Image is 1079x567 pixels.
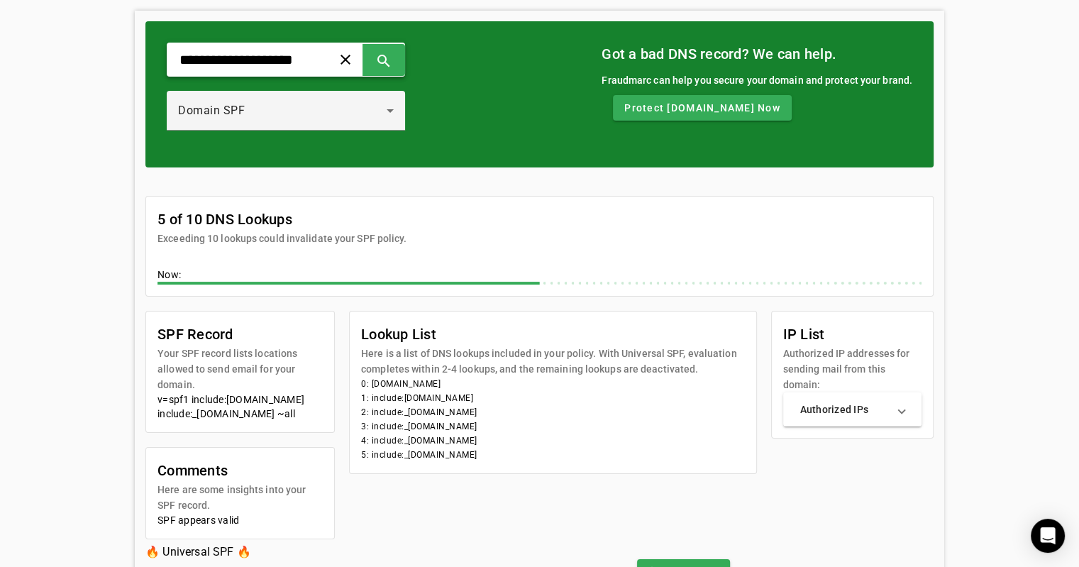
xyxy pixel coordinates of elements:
li: 2: include:_[DOMAIN_NAME] [361,405,745,419]
mat-expansion-panel-header: Authorized IPs [783,392,922,426]
mat-card-title: SPF Record [157,323,323,346]
div: v=spf1 include:[DOMAIN_NAME] include:_[DOMAIN_NAME] ~all [157,392,323,421]
mat-card-title: IP List [783,323,922,346]
span: Domain SPF [178,104,245,117]
mat-card-subtitle: Here is a list of DNS lookups included in your policy. With Universal SPF, evaluation completes w... [361,346,745,377]
mat-card-title: Got a bad DNS record? We can help. [602,43,912,65]
li: 5: include:_[DOMAIN_NAME] [361,448,745,462]
mat-card-title: 5 of 10 DNS Lookups [157,208,406,231]
mat-card-subtitle: Authorized IP addresses for sending mail from this domain: [783,346,922,392]
mat-card-subtitle: Exceeding 10 lookups could invalidate your SPF policy. [157,231,406,246]
mat-card-title: Comments [157,459,323,482]
li: 4: include:_[DOMAIN_NAME] [361,434,745,448]
mat-card-subtitle: Here are some insights into your SPF record. [157,482,323,513]
div: Now: [157,268,922,285]
div: Fraudmarc can help you secure your domain and protect your brand. [602,72,912,88]
mat-panel-title: Authorized IPs [800,402,887,417]
button: Protect [DOMAIN_NAME] Now [613,95,791,121]
li: 3: include:_[DOMAIN_NAME] [361,419,745,434]
li: 0: [DOMAIN_NAME] [361,377,745,391]
div: SPF appears valid [157,513,323,527]
mat-card-title: Lookup List [361,323,745,346]
mat-card-subtitle: Your SPF record lists locations allowed to send email for your domain. [157,346,323,392]
li: 1: include:[DOMAIN_NAME] [361,391,745,405]
span: Protect [DOMAIN_NAME] Now [624,101,780,115]
h3: 🔥 Universal SPF 🔥 [145,542,433,562]
div: Open Intercom Messenger [1031,519,1065,553]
